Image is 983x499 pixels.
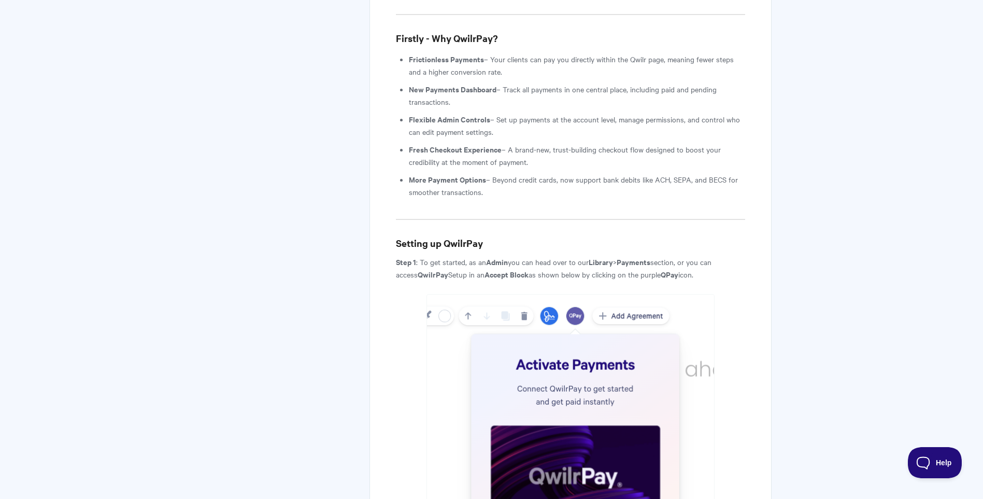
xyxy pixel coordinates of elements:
strong: New Payments Dashboard [409,84,496,94]
b: Admin [486,256,508,267]
p: : To get started, as an you can head over to our > section, or you can access Setup in an as show... [396,256,745,281]
b: QPay [661,269,678,280]
b: QwilrPay [418,269,448,280]
li: – Your clients can pay you directly within the Qwilr page, meaning fewer steps and a higher conve... [409,53,745,78]
strong: Fresh Checkout Experience [409,144,502,155]
h3: Setting up QwilrPay [396,236,745,251]
b: Library [589,256,613,267]
b: Payments [617,256,650,267]
strong: More Payment Options [409,174,486,185]
strong: Frictionless Payments [409,53,484,64]
strong: Flexible Admin Controls [409,114,490,124]
h3: Firstly - Why QwilrPay? [396,31,745,46]
li: – Set up payments at the account level, manage permissions, and control who can edit payment sett... [409,113,745,138]
li: – A brand-new, trust-building checkout flow designed to boost your credibility at the moment of p... [409,143,745,168]
li: – Beyond credit cards, now support bank debits like ACH, SEPA, and BECS for smoother transactions. [409,173,745,198]
b: Accept Block [485,269,529,280]
li: – Track all payments in one central place, including paid and pending transactions. [409,83,745,108]
b: Step 1 [396,256,416,267]
iframe: Toggle Customer Support [908,447,962,478]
